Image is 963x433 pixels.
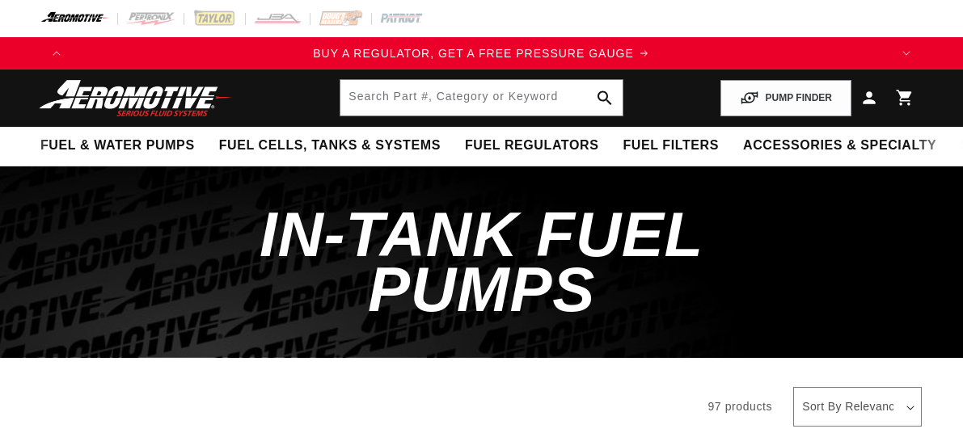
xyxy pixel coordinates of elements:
[35,79,237,117] img: Aeromotive
[207,127,453,165] summary: Fuel Cells, Tanks & Systems
[707,400,772,413] span: 97 products
[40,137,195,154] span: Fuel & Water Pumps
[73,44,890,62] div: 1 of 4
[313,47,634,60] span: BUY A REGULATOR, GET A FREE PRESSURE GAUGE
[73,44,890,62] div: Announcement
[465,137,598,154] span: Fuel Regulators
[28,127,207,165] summary: Fuel & Water Pumps
[340,80,622,116] input: Search by Part Number, Category or Keyword
[453,127,610,165] summary: Fuel Regulators
[40,37,73,69] button: Translation missing: en.sections.announcements.previous_announcement
[743,137,936,154] span: Accessories & Specialty
[720,80,851,116] button: PUMP FINDER
[219,137,441,154] span: Fuel Cells, Tanks & Systems
[587,80,623,116] button: search button
[890,37,923,69] button: Translation missing: en.sections.announcements.next_announcement
[610,127,731,165] summary: Fuel Filters
[260,199,703,325] span: In-Tank Fuel Pumps
[73,44,890,62] a: BUY A REGULATOR, GET A FREE PRESSURE GAUGE
[731,127,948,165] summary: Accessories & Specialty
[623,137,719,154] span: Fuel Filters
